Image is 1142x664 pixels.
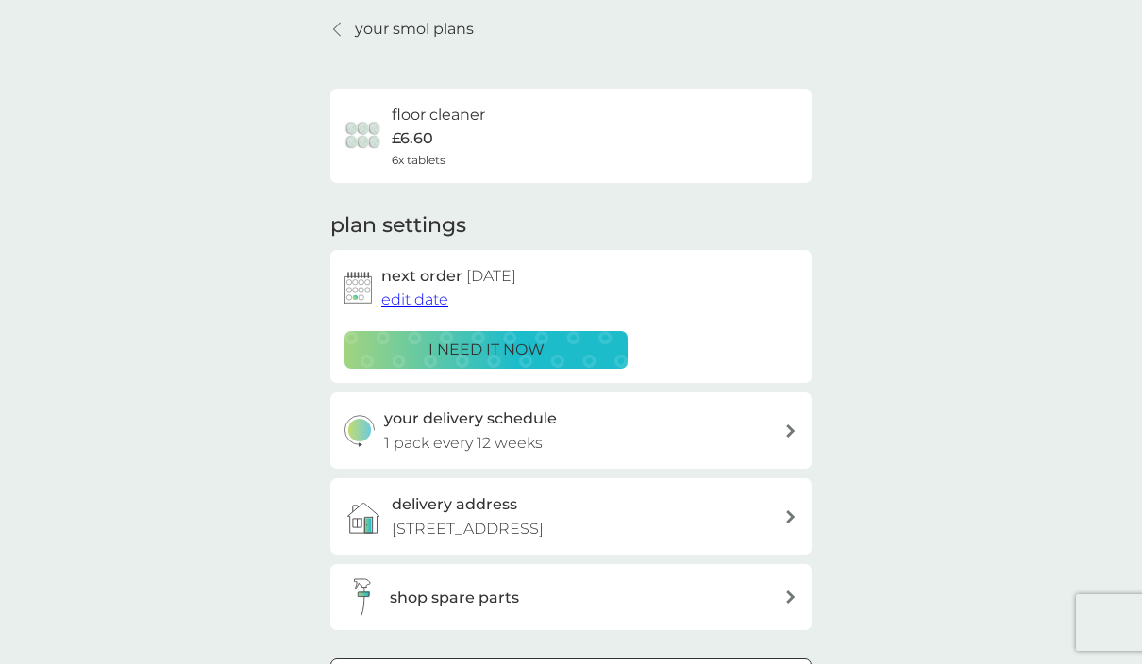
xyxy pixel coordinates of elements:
h3: delivery address [392,492,517,517]
button: shop spare parts [330,564,812,630]
span: 6x tablets [392,151,445,169]
p: £6.60 [392,126,433,151]
h2: plan settings [330,211,466,241]
h3: shop spare parts [390,586,519,610]
img: floor cleaner [344,117,382,155]
p: i need it now [428,338,545,362]
a: your smol plans [330,17,474,41]
span: edit date [381,290,448,308]
h6: floor cleaner [392,103,485,127]
h2: next order [381,264,516,289]
span: [DATE] [466,267,516,285]
button: your delivery schedule1 pack every 12 weeks [330,392,812,469]
p: 1 pack every 12 weeks [384,431,543,456]
p: [STREET_ADDRESS] [392,517,544,541]
a: delivery address[STREET_ADDRESS] [330,478,812,555]
button: edit date [381,288,448,312]
h3: your delivery schedule [384,407,557,431]
button: i need it now [344,331,628,369]
p: your smol plans [355,17,474,41]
